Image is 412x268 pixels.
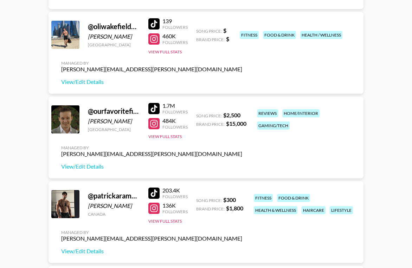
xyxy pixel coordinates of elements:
div: [PERSON_NAME] [88,202,140,209]
span: Brand Price: [196,122,225,127]
div: @ ourfavoritefinds [88,107,140,116]
button: View Full Stats [148,49,182,54]
div: 136K [162,202,188,209]
strong: $ [223,27,226,34]
div: Followers [162,25,188,30]
a: View/Edit Details [61,78,242,85]
div: @ patrickaramouni [88,191,140,200]
div: food & drink [263,31,296,39]
div: Managed By [61,60,242,66]
strong: $ 2,500 [223,112,240,118]
a: View/Edit Details [61,163,242,170]
div: food & drink [277,194,310,202]
strong: $ [226,35,229,42]
span: Song Price: [196,28,222,34]
span: Song Price: [196,113,222,118]
div: Canada [88,211,140,217]
div: health & wellness [254,206,297,214]
div: Followers [162,40,188,45]
strong: $ 15,000 [226,120,246,127]
div: Followers [162,109,188,115]
div: 139 [162,18,188,25]
div: reviews [257,109,278,117]
div: [GEOGRAPHIC_DATA] [88,42,140,47]
button: View Full Stats [148,218,182,224]
div: lifestyle [330,206,353,214]
span: Brand Price: [196,37,225,42]
div: Managed By [61,230,242,235]
div: 203.4K [162,187,188,194]
div: health / wellness [300,31,342,39]
div: Followers [162,124,188,130]
span: Song Price: [196,198,222,203]
div: @ oliwakefieldfitness [88,22,140,31]
div: [PERSON_NAME] [88,118,140,125]
strong: $ 1,800 [226,205,243,211]
div: fitness [254,194,273,202]
div: Followers [162,194,188,199]
div: Followers [162,209,188,214]
button: View Full Stats [148,134,182,139]
div: Managed By [61,145,242,150]
div: haircare [302,206,326,214]
strong: $ 300 [223,196,236,203]
div: [PERSON_NAME][EMAIL_ADDRESS][PERSON_NAME][DOMAIN_NAME] [61,66,242,73]
span: Brand Price: [196,206,225,211]
div: [GEOGRAPHIC_DATA] [88,127,140,132]
div: 484K [162,117,188,124]
div: 1.7M [162,102,188,109]
div: [PERSON_NAME][EMAIL_ADDRESS][PERSON_NAME][DOMAIN_NAME] [61,150,242,157]
div: home/interior [282,109,320,117]
div: 460K [162,33,188,40]
div: fitness [240,31,259,39]
div: [PERSON_NAME][EMAIL_ADDRESS][PERSON_NAME][DOMAIN_NAME] [61,235,242,242]
a: View/Edit Details [61,248,242,255]
div: [PERSON_NAME] [88,33,140,40]
div: gaming/tech [257,122,290,130]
